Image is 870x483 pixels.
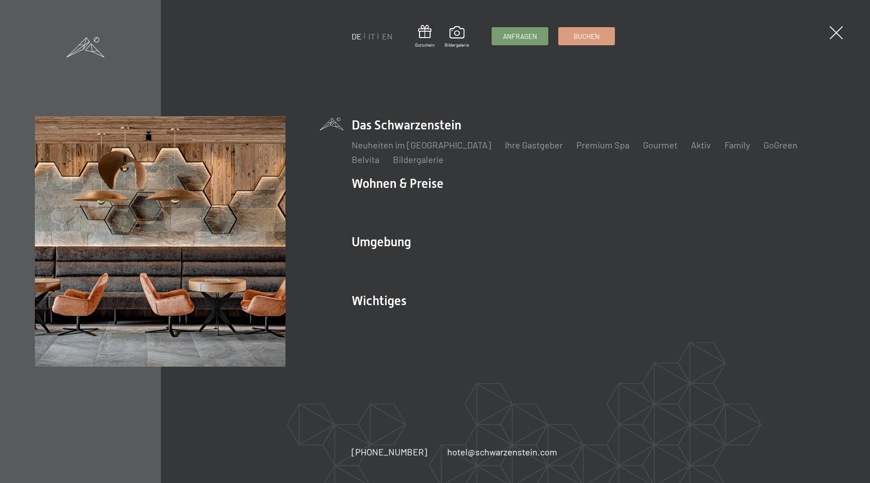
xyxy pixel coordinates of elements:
a: Aktiv [691,139,711,150]
span: Anfragen [503,32,537,41]
a: DE [352,31,362,41]
a: GoGreen [764,139,797,150]
a: Anfragen [492,28,548,45]
a: [PHONE_NUMBER] [352,445,427,458]
a: Family [725,139,750,150]
a: Bildergalerie [393,154,444,165]
a: Gutschein [415,25,435,48]
a: Premium Spa [576,139,629,150]
a: Bildergalerie [445,26,469,48]
a: Buchen [559,28,614,45]
a: EN [382,31,392,41]
span: [PHONE_NUMBER] [352,446,427,457]
a: Ihre Gastgeber [505,139,563,150]
img: Wellnesshotels - Bar - Spieltische - Kinderunterhaltung [35,116,285,367]
a: IT [368,31,375,41]
span: Gutschein [415,42,435,48]
a: Neuheiten im [GEOGRAPHIC_DATA] [352,139,491,150]
a: hotel@schwarzenstein.com [447,445,557,458]
a: Belvita [352,154,379,165]
span: Bildergalerie [445,42,469,48]
a: Gourmet [643,139,677,150]
span: Buchen [574,32,599,41]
